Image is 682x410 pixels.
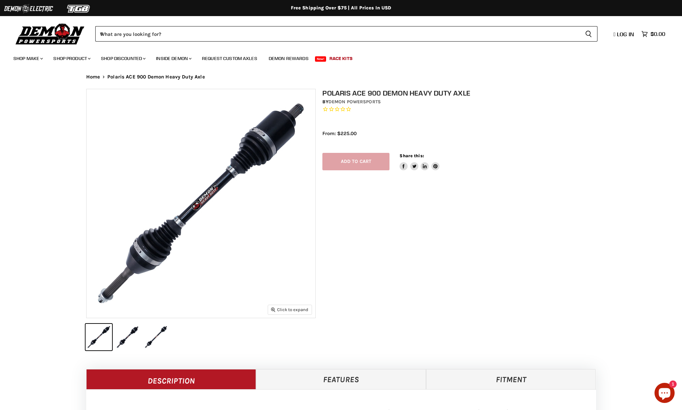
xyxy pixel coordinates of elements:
a: Home [86,74,100,80]
span: $0.00 [650,31,665,37]
img: Demon Electric Logo 2 [3,2,54,15]
ul: Main menu [8,49,664,65]
div: Free Shipping Over $75 | All Prices In USD [73,5,610,11]
button: IMAGE thumbnail [86,324,112,350]
a: Description [86,369,256,389]
aside: Share this: [400,153,439,171]
a: Request Custom Axles [197,52,262,65]
button: Click to expand [268,305,312,314]
inbox-online-store-chat: Shopify online store chat [652,383,677,405]
button: IMAGE thumbnail [114,324,141,350]
span: Rated 0.0 out of 5 stars 0 reviews [322,106,603,113]
img: TGB Logo 2 [54,2,104,15]
a: $0.00 [638,29,669,39]
h1: Polaris ACE 900 Demon Heavy Duty Axle [322,89,603,97]
form: Product [95,26,597,42]
span: Click to expand [271,307,308,312]
a: Race Kits [324,52,358,65]
a: Demon Powersports [328,99,381,105]
span: Share this: [400,153,424,158]
input: When autocomplete results are available use up and down arrows to review and enter to select [95,26,580,42]
a: Inside Demon [151,52,196,65]
span: From: $225.00 [322,130,357,136]
button: IMAGE thumbnail [143,324,169,350]
span: Polaris ACE 900 Demon Heavy Duty Axle [107,74,205,80]
div: by [322,98,603,106]
a: Demon Rewards [264,52,314,65]
a: Log in [611,31,638,37]
span: New! [315,56,326,62]
a: Fitment [426,369,596,389]
img: Demon Powersports [13,22,87,46]
a: Shop Make [8,52,47,65]
button: Search [580,26,597,42]
a: Shop Product [48,52,95,65]
span: Log in [617,31,634,38]
a: Shop Discounted [96,52,150,65]
a: Features [256,369,426,389]
nav: Breadcrumbs [73,74,610,80]
img: IMAGE [87,89,315,318]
